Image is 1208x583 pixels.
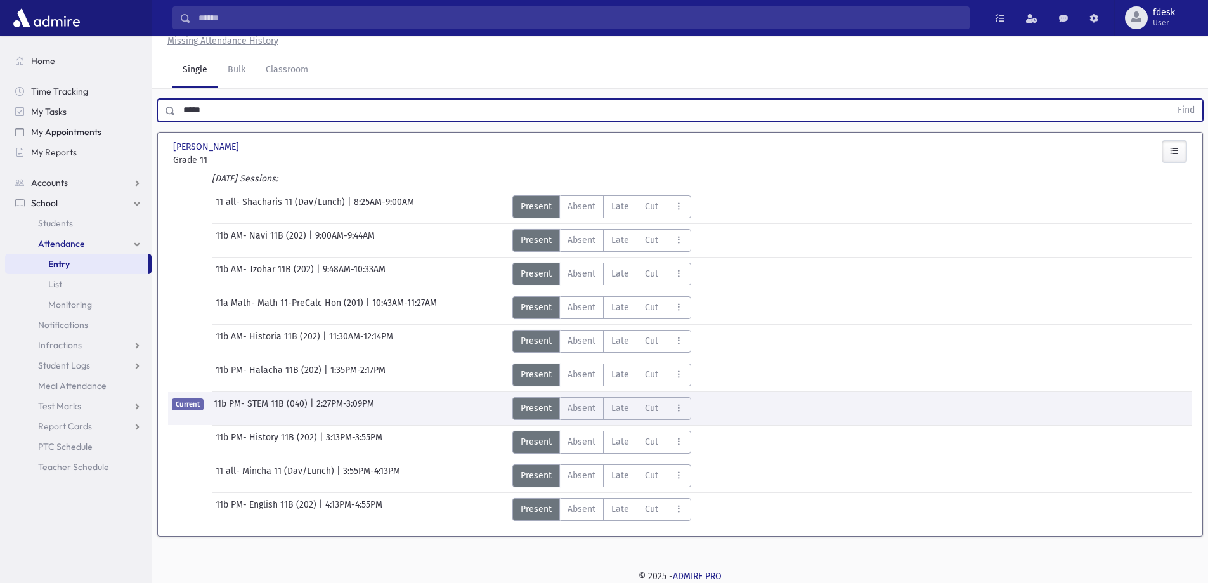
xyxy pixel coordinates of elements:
[512,397,691,420] div: AttTypes
[372,296,437,319] span: 10:43AM-11:27AM
[5,81,152,102] a: Time Tracking
[216,296,366,319] span: 11a Math- Math 11-PreCalc Hon (201)
[512,195,691,218] div: AttTypes
[568,402,595,415] span: Absent
[38,360,90,371] span: Student Logs
[38,441,93,452] span: PTC Schedule
[324,364,330,386] span: |
[611,301,629,314] span: Late
[173,154,332,167] span: Grade 11
[5,335,152,355] a: Infractions
[611,368,629,381] span: Late
[48,299,92,310] span: Monitoring
[216,431,320,454] span: 11b PM- History 11B (202)
[191,6,969,29] input: Search
[5,142,152,162] a: My Reports
[337,464,343,487] span: |
[568,233,595,247] span: Absent
[512,364,691,386] div: AttTypes
[512,498,691,521] div: AttTypes
[1153,18,1175,28] span: User
[323,330,329,353] span: |
[316,397,374,420] span: 2:27PM-3:09PM
[31,55,55,67] span: Home
[5,436,152,457] a: PTC Schedule
[568,435,595,449] span: Absent
[38,319,88,331] span: Notifications
[645,334,658,348] span: Cut
[216,229,309,252] span: 11b AM- Navi 11B (202)
[5,122,152,142] a: My Appointments
[212,173,278,184] i: [DATE] Sessions:
[218,53,256,88] a: Bulk
[31,197,58,209] span: School
[38,238,85,249] span: Attendance
[521,502,552,516] span: Present
[611,435,629,449] span: Late
[256,53,318,88] a: Classroom
[521,435,552,449] span: Present
[611,233,629,247] span: Late
[354,195,414,218] span: 8:25AM-9:00AM
[512,431,691,454] div: AttTypes
[31,106,67,117] span: My Tasks
[512,296,691,319] div: AttTypes
[521,301,552,314] span: Present
[611,502,629,516] span: Late
[216,330,323,353] span: 11b AM- Historia 11B (202)
[645,233,658,247] span: Cut
[645,368,658,381] span: Cut
[214,397,310,420] span: 11b PM- STEM 11B (040)
[38,421,92,432] span: Report Cards
[5,457,152,477] a: Teacher Schedule
[326,431,382,454] span: 3:13PM-3:55PM
[38,218,73,229] span: Students
[316,263,323,285] span: |
[568,469,595,482] span: Absent
[31,177,68,188] span: Accounts
[309,229,315,252] span: |
[521,200,552,213] span: Present
[347,195,354,218] span: |
[645,402,658,415] span: Cut
[568,502,595,516] span: Absent
[521,469,552,482] span: Present
[329,330,393,353] span: 11:30AM-12:14PM
[5,173,152,193] a: Accounts
[521,368,552,381] span: Present
[216,195,347,218] span: 11 all- Shacharis 11 (Dav/Lunch)
[5,274,152,294] a: List
[568,368,595,381] span: Absent
[568,334,595,348] span: Absent
[512,263,691,285] div: AttTypes
[172,53,218,88] a: Single
[10,5,83,30] img: AdmirePro
[5,315,152,335] a: Notifications
[645,301,658,314] span: Cut
[5,416,152,436] a: Report Cards
[343,464,400,487] span: 3:55PM-4:13PM
[325,498,382,521] span: 4:13PM-4:55PM
[216,263,316,285] span: 11b AM- Tzohar 11B (202)
[611,200,629,213] span: Late
[611,469,629,482] span: Late
[521,402,552,415] span: Present
[31,126,101,138] span: My Appointments
[167,36,278,46] u: Missing Attendance History
[38,380,107,391] span: Meal Attendance
[645,435,658,449] span: Cut
[38,461,109,473] span: Teacher Schedule
[173,140,242,154] span: [PERSON_NAME]
[512,330,691,353] div: AttTypes
[645,200,658,213] span: Cut
[366,296,372,319] span: |
[568,267,595,280] span: Absent
[5,396,152,416] a: Test Marks
[5,51,152,71] a: Home
[521,334,552,348] span: Present
[48,258,70,270] span: Entry
[1170,100,1202,121] button: Find
[5,294,152,315] a: Monitoring
[521,267,552,280] span: Present
[31,86,88,97] span: Time Tracking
